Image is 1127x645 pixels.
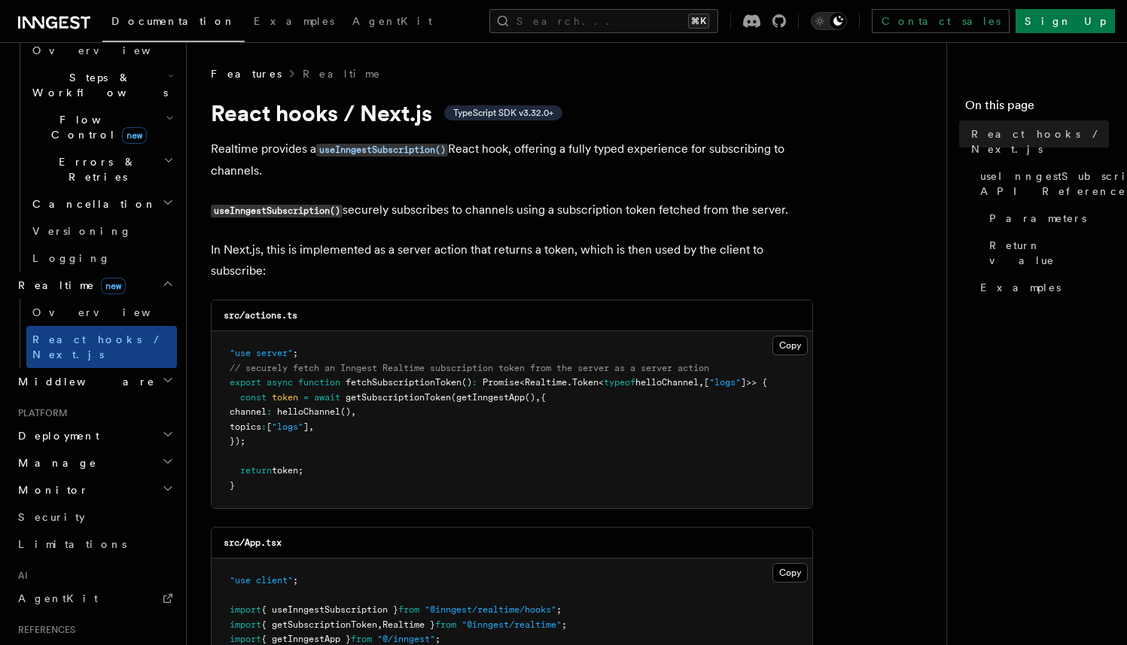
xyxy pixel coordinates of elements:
span: Examples [254,15,334,27]
a: Security [12,504,177,531]
span: new [101,278,126,294]
span: Errors & Retries [26,154,163,184]
button: Middleware [12,368,177,395]
span: < [519,377,525,388]
span: ( [451,392,456,403]
button: Flow Controlnew [26,106,177,148]
a: Versioning [26,218,177,245]
h1: React hooks / Next.js [211,99,813,126]
span: Cancellation [26,196,157,211]
a: Sign Up [1016,9,1115,33]
a: useInngestSubscription() API Reference [974,163,1109,205]
span: }); [230,436,245,446]
button: Cancellation [26,190,177,218]
span: Examples [980,280,1061,295]
span: new [122,127,147,144]
span: fetchSubscriptionToken [346,377,461,388]
span: () [461,377,472,388]
span: Realtime [525,377,567,388]
span: topics [230,421,261,432]
span: References [12,624,75,636]
code: useInngestSubscription() [316,144,448,157]
a: AgentKit [12,585,177,612]
span: async [267,377,293,388]
span: function [298,377,340,388]
span: ; [556,604,562,615]
span: from [398,604,419,615]
span: Middleware [12,374,155,389]
span: "@inngest/realtime" [461,619,562,630]
a: Examples [245,5,343,41]
span: Limitations [18,538,126,550]
span: token; [272,465,303,476]
a: Documentation [102,5,245,42]
span: Token [572,377,599,388]
span: const [240,392,267,403]
button: Copy [772,563,808,583]
span: Steps & Workflows [26,70,168,100]
a: useInngestSubscription() [316,141,448,156]
span: Features [211,66,282,81]
span: "@inngest/realtime/hooks" [425,604,556,615]
span: Versioning [32,225,132,237]
span: Security [18,511,85,523]
a: Examples [974,274,1109,301]
p: Realtime provides a React hook, offering a fully typed experience for subscribing to channels. [211,138,813,181]
span: . [567,377,572,388]
a: Parameters [983,205,1109,232]
a: React hooks / Next.js [965,120,1109,163]
a: Realtime [303,66,382,81]
span: "use client" [230,575,293,586]
span: from [435,619,456,630]
a: React hooks / Next.js [26,326,177,368]
span: // securely fetch an Inngest Realtime subscription token from the server as a server action [230,363,709,373]
span: Logging [32,252,111,264]
span: Overview [32,306,187,318]
h4: On this page [965,96,1109,120]
span: TypeScript SDK v3.32.0+ [453,107,553,119]
span: import [230,619,261,630]
span: : [261,421,267,432]
a: Return value [983,232,1109,274]
span: < [599,377,604,388]
span: from [351,634,372,644]
span: helloChannel [635,377,699,388]
span: [ [704,377,709,388]
span: helloChannel [277,406,340,417]
code: src/actions.ts [224,310,297,321]
a: Contact sales [872,9,1010,33]
span: typeof [604,377,635,388]
span: "logs" [709,377,741,388]
button: Deployment [12,422,177,449]
span: getInngestApp [456,392,525,403]
span: Realtime } [382,619,435,630]
span: Overview [32,44,187,56]
button: Manage [12,449,177,476]
span: Deployment [12,428,99,443]
code: src/App.tsx [224,537,282,548]
span: , [309,421,314,432]
button: Realtimenew [12,272,177,299]
span: : [472,377,477,388]
span: AgentKit [18,592,98,604]
span: "use server" [230,348,293,358]
kbd: ⌘K [688,14,709,29]
span: Return value [989,238,1109,268]
code: useInngestSubscription() [211,205,343,218]
span: ] [303,421,309,432]
span: , [535,392,541,403]
span: token [272,392,298,403]
span: return [240,465,272,476]
span: () [525,392,535,403]
a: Logging [26,245,177,272]
span: ]>> { [741,377,767,388]
span: { getInngestApp } [261,634,351,644]
span: { getSubscriptionToken [261,619,377,630]
span: ; [293,575,298,586]
span: Monitor [12,482,89,497]
a: Overview [26,37,177,64]
span: Documentation [111,15,236,27]
span: ; [293,348,298,358]
span: , [377,619,382,630]
span: Promise [483,377,519,388]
